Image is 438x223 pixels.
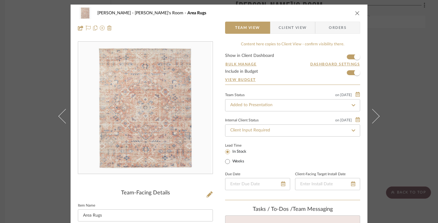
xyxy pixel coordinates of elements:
label: Weeks [231,159,244,164]
img: 2b2eba41-dc67-41d1-8d44-bf3756594b5f_436x436.jpg [79,42,211,174]
div: Team Status [225,94,245,97]
input: Enter Item Name [78,209,213,221]
span: Orders [322,22,353,34]
input: Enter Install Date [295,178,360,190]
div: team Messaging [225,206,360,213]
mat-radio-group: Select item type [225,148,256,165]
input: Enter Due Date [225,178,290,190]
span: [PERSON_NAME]'s Room [135,11,187,15]
div: Internal Client Status [225,119,259,122]
span: Client View [279,22,307,34]
input: Type to Search… [225,124,360,137]
img: 2b2eba41-dc67-41d1-8d44-bf3756594b5f_48x40.jpg [78,7,92,19]
label: Item Name [78,204,95,207]
span: [DATE] [339,118,353,122]
input: Type to Search… [225,99,360,111]
span: Tasks / To-Dos / [253,207,293,212]
button: Bulk Manage [225,61,257,67]
div: Content here copies to Client View - confirm visibility there. [225,41,360,47]
div: Team-Facing Details [78,190,213,197]
span: on [335,93,339,97]
button: Dashboard Settings [310,61,360,67]
label: In Stock [231,149,246,155]
label: Client-Facing Target Install Date [295,173,346,176]
span: on [335,118,339,122]
label: Lead Time [225,143,256,148]
span: Team View [235,22,260,34]
button: close [355,10,360,16]
span: [DATE] [339,93,353,97]
img: Remove from project [107,26,112,30]
a: View Budget [225,77,360,82]
span: Area Rugs [187,11,206,15]
div: 0 [78,42,213,174]
span: [PERSON_NAME] [97,11,135,15]
label: Due Date [225,173,240,176]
